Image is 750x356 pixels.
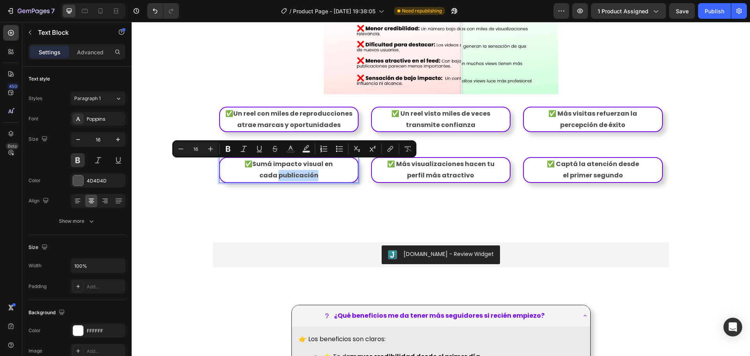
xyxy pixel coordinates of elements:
[29,214,125,228] button: Show more
[29,347,42,354] div: Image
[391,85,531,111] div: Rich Text Editor. Editing area: main
[293,7,375,15] span: Product Page - [DATE] 19:38:05
[393,148,529,159] p: el primer segundo
[241,148,377,159] p: perfil más atractivo
[29,75,50,82] div: Text style
[29,196,50,206] div: Align
[87,135,227,161] div: Rich Text Editor. Editing area: main
[77,48,104,56] p: Advanced
[71,259,125,273] input: Auto
[87,177,123,184] div: 4D4D4D
[256,228,266,238] img: Judgeme.png
[6,143,19,149] div: Beta
[87,327,123,335] div: FFFFFF
[202,289,413,298] strong: ¿Qué beneficios me da tener más seguidores si recién empiezo?
[87,348,123,355] div: Add...
[74,95,101,102] span: Paragraph 1
[87,283,123,290] div: Add...
[241,98,377,109] p: transmite confianza
[698,3,731,19] button: Publish
[167,312,452,323] p: 👉 Los beneficios son claros:
[29,308,66,318] div: Background
[172,140,416,157] div: Editor contextual toolbar
[669,3,695,19] button: Save
[393,137,529,148] p: ✅ Captá la atención desde
[391,135,531,161] div: Rich Text Editor. Editing area: main
[241,137,377,148] p: ✅ Más visualizaciones hacen tu
[239,135,379,161] div: Rich Text Editor. Editing area: main
[39,48,61,56] p: Settings
[71,91,125,106] button: Paragraph 1
[676,8,689,14] span: Save
[241,86,377,98] p: ✅ Un reel visto miles de veces
[29,283,46,290] div: Padding
[591,3,666,19] button: 1 product assigned
[29,327,41,334] div: Color
[29,242,49,253] div: Size
[239,85,379,111] div: Rich Text Editor. Editing area: main
[7,83,19,89] div: 450
[29,262,41,269] div: Width
[29,134,49,145] div: Size
[705,7,724,15] div: Publish
[250,224,368,242] button: Judge.me - Review Widget
[89,137,225,148] p: ✅Sumá impacto visual en
[89,148,225,159] p: cada publicación
[393,86,529,98] p: ✅ Más visitas refuerzan la
[29,177,41,184] div: Color
[289,7,291,15] span: /
[132,22,750,356] iframe: Design area
[29,95,42,102] div: Styles
[51,6,55,16] p: 7
[3,3,58,19] button: 7
[29,115,38,122] div: Font
[38,28,104,37] p: Text Block
[402,7,442,14] span: Need republishing
[272,228,362,236] div: [DOMAIN_NAME] - Review Widget
[87,116,123,123] div: Poppins
[723,318,742,336] div: Open Intercom Messenger
[147,3,179,19] div: Undo/Redo
[598,7,648,15] span: 1 product assigned
[393,98,529,109] p: percepción de éxito
[183,329,452,341] li: ⭐ Te da
[218,330,348,339] strong: mayor credibilidad desde el primer día
[59,217,95,225] div: Show more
